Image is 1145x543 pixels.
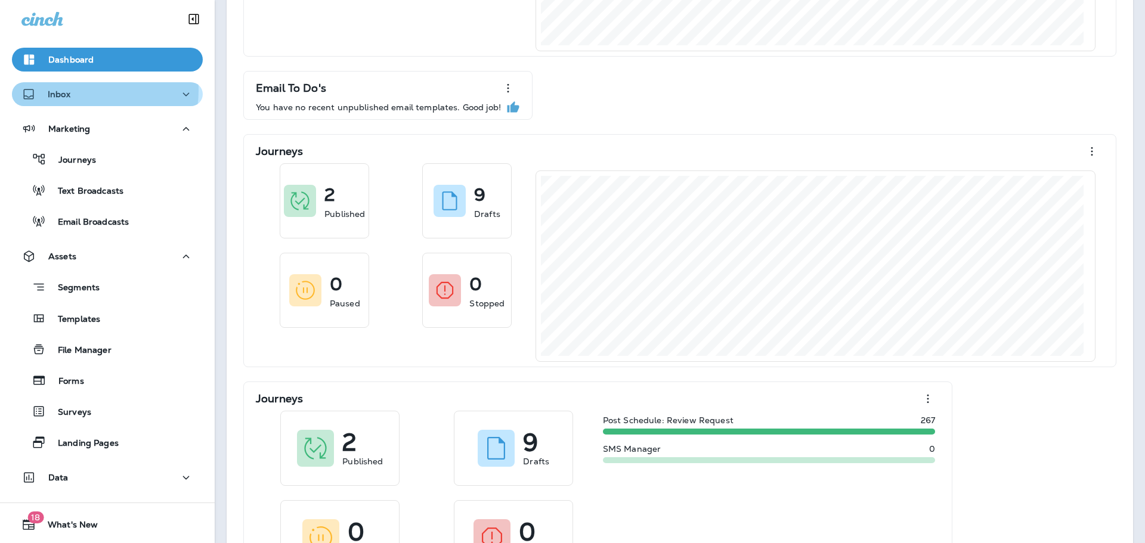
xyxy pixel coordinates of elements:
[256,145,303,157] p: Journeys
[46,186,123,197] p: Text Broadcasts
[12,430,203,455] button: Landing Pages
[46,314,100,325] p: Templates
[12,117,203,141] button: Marketing
[12,466,203,489] button: Data
[48,252,76,261] p: Assets
[12,244,203,268] button: Assets
[12,82,203,106] button: Inbox
[519,526,536,538] p: 0
[46,407,91,418] p: Surveys
[177,7,211,31] button: Collapse Sidebar
[12,178,203,203] button: Text Broadcasts
[330,278,342,290] p: 0
[256,103,501,112] p: You have no recent unpublished email templates. Good job!
[47,376,84,387] p: Forms
[348,526,364,538] p: 0
[469,297,505,309] p: Stopped
[324,208,365,220] p: Published
[256,82,326,94] p: Email To Do's
[603,415,734,425] p: Post Schedule: Review Request
[46,283,100,294] p: Segments
[12,337,203,362] button: File Manager
[46,438,119,449] p: Landing Pages
[47,155,96,166] p: Journeys
[921,415,935,425] p: 267
[256,393,303,405] p: Journeys
[474,208,500,220] p: Drafts
[12,368,203,393] button: Forms
[12,209,203,234] button: Email Broadcasts
[342,455,383,467] p: Published
[48,124,90,134] p: Marketing
[27,511,44,523] span: 18
[324,189,335,201] p: 2
[523,455,549,467] p: Drafts
[12,513,203,536] button: 18What's New
[603,444,661,454] p: SMS Manager
[12,399,203,424] button: Surveys
[48,473,69,482] p: Data
[523,436,538,448] p: 9
[12,274,203,300] button: Segments
[46,217,129,228] p: Email Broadcasts
[342,436,356,448] p: 2
[330,297,360,309] p: Paused
[12,306,203,331] button: Templates
[12,147,203,172] button: Journeys
[12,48,203,72] button: Dashboard
[48,55,94,64] p: Dashboard
[46,345,112,356] p: File Manager
[929,444,935,454] p: 0
[474,189,485,201] p: 9
[48,89,70,99] p: Inbox
[36,520,98,534] span: What's New
[469,278,482,290] p: 0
